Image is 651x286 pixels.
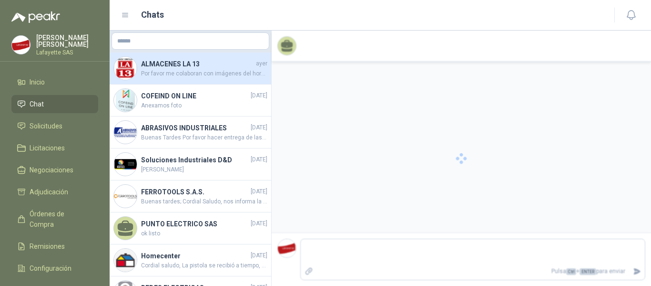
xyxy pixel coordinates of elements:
[251,187,267,196] span: [DATE]
[141,187,249,197] h4: FERROTOOLS S.A.S.
[36,50,98,55] p: Lafayette SAS
[110,212,271,244] a: PUNTO ELECTRICO SAS[DATE]ok listo
[11,73,98,91] a: Inicio
[30,99,44,109] span: Chat
[114,185,137,208] img: Company Logo
[36,34,98,48] p: [PERSON_NAME] [PERSON_NAME]
[11,139,98,157] a: Licitaciones
[251,91,267,100] span: [DATE]
[110,244,271,276] a: Company LogoHomecenter[DATE]Cordial saludo, La pistola se recibió a tiempo, por lo cual no se va ...
[30,187,68,197] span: Adjudicación
[11,95,98,113] a: Chat
[141,91,249,101] h4: COFEIND ON LINE
[141,59,254,69] h4: ALMACENES LA 13
[114,249,137,272] img: Company Logo
[251,251,267,260] span: [DATE]
[11,205,98,233] a: Órdenes de Compra
[256,59,267,68] span: ayer
[141,101,267,110] span: Anexamos foto
[30,263,71,274] span: Configuración
[251,155,267,164] span: [DATE]
[30,209,89,230] span: Órdenes de Compra
[114,121,137,144] img: Company Logo
[30,121,62,131] span: Solicitudes
[12,36,30,54] img: Company Logo
[11,183,98,201] a: Adjudicación
[114,89,137,112] img: Company Logo
[110,148,271,180] a: Company LogoSoluciones Industriales D&D[DATE][PERSON_NAME]
[11,259,98,277] a: Configuración
[141,123,249,133] h4: ABRASIVOS INDUSTRIALES
[11,117,98,135] a: Solicitudes
[110,117,271,148] a: Company LogoABRASIVOS INDUSTRIALES[DATE]Buenas Tardes Por favor hacer entrega de las 9 unidades
[141,261,267,270] span: Cordial saludo, La pistola se recibió a tiempo, por lo cual no se va a generar devolución, nos qu...
[141,219,249,229] h4: PUNTO ELECTRICO SAS
[30,241,65,252] span: Remisiones
[11,161,98,179] a: Negociaciones
[110,53,271,85] a: Company LogoALMACENES LA 13ayerPor favor me colaboran con imágenes del horno para poderlas compar...
[141,165,267,174] span: [PERSON_NAME]
[141,197,267,206] span: Buenas tardes; Cordial Saludo, nos informa la transportadora que la entrega presento una novedad ...
[141,229,267,238] span: ok listo
[141,251,249,261] h4: Homecenter
[141,133,267,142] span: Buenas Tardes Por favor hacer entrega de las 9 unidades
[251,123,267,132] span: [DATE]
[114,57,137,80] img: Company Logo
[110,180,271,212] a: Company LogoFERROTOOLS S.A.S.[DATE]Buenas tardes; Cordial Saludo, nos informa la transportadora q...
[30,143,65,153] span: Licitaciones
[30,77,45,87] span: Inicio
[141,155,249,165] h4: Soluciones Industriales D&D
[114,153,137,176] img: Company Logo
[141,69,267,78] span: Por favor me colaboran con imágenes del horno para poderlas compartir con el usuario
[11,237,98,255] a: Remisiones
[30,165,73,175] span: Negociaciones
[141,8,164,21] h1: Chats
[11,11,60,23] img: Logo peakr
[110,85,271,117] a: Company LogoCOFEIND ON LINE[DATE]Anexamos foto
[251,219,267,228] span: [DATE]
